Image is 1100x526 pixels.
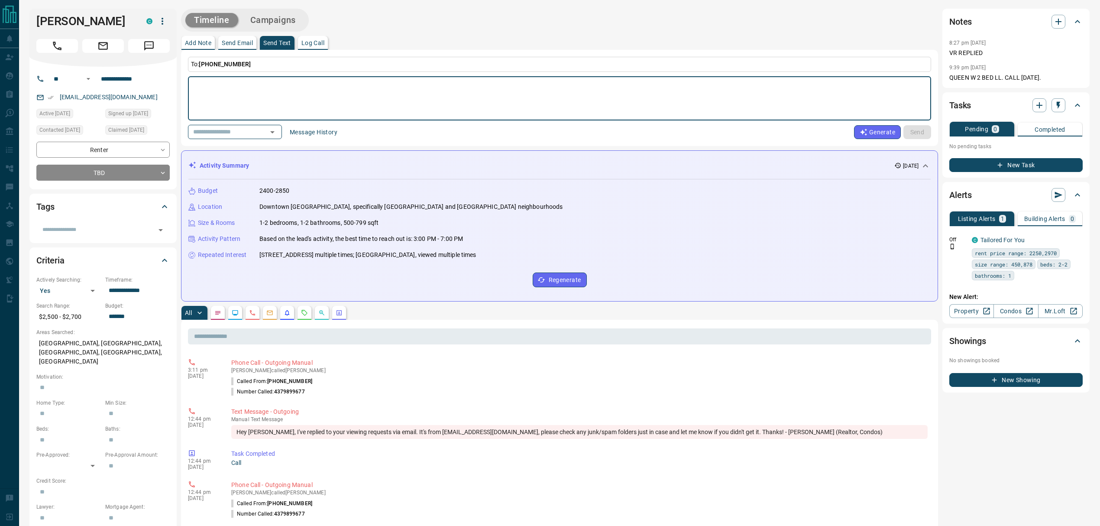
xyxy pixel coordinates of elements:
p: Phone Call - Outgoing Manual [231,481,928,490]
span: [PHONE_NUMBER] [199,61,251,68]
button: Campaigns [242,13,304,27]
svg: Requests [301,309,308,316]
p: Downtown [GEOGRAPHIC_DATA], specifically [GEOGRAPHIC_DATA] and [GEOGRAPHIC_DATA] neighbourhoods [259,202,563,211]
p: Location [198,202,222,211]
a: Property [949,304,994,318]
svg: Lead Browsing Activity [232,309,239,316]
p: [PERSON_NAME] called [PERSON_NAME] [231,367,928,373]
span: rent price range: 2250,2970 [975,249,1057,257]
div: Activity Summary[DATE] [188,158,931,174]
button: Message History [285,125,343,139]
p: 3:11 pm [188,367,218,373]
p: Text Message - Outgoing [231,407,928,416]
div: Yes [36,284,101,298]
p: New Alert: [949,292,1083,302]
span: [PHONE_NUMBER] [267,378,312,384]
p: [DATE] [903,162,919,170]
p: 2400-2850 [259,186,289,195]
div: Tue Aug 12 2025 [105,109,170,121]
span: Signed up [DATE] [108,109,148,118]
p: [GEOGRAPHIC_DATA], [GEOGRAPHIC_DATA], [GEOGRAPHIC_DATA], [GEOGRAPHIC_DATA], [GEOGRAPHIC_DATA] [36,336,170,369]
button: New Task [949,158,1083,172]
svg: Emails [266,309,273,316]
p: Motivation: [36,373,170,381]
p: Mortgage Agent: [105,503,170,511]
p: Areas Searched: [36,328,170,336]
p: Actively Searching: [36,276,101,284]
h1: [PERSON_NAME] [36,14,133,28]
p: 0 [993,126,997,132]
p: Number Called: [231,388,305,396]
p: Activity Pattern [198,234,240,244]
p: Lawyer: [36,503,101,511]
p: Min Size: [105,399,170,407]
p: Timeframe: [105,276,170,284]
div: Notes [949,11,1083,32]
p: 1 [1001,216,1004,222]
p: Call [231,458,928,468]
span: 4379899677 [274,389,305,395]
span: size range: 450,878 [975,260,1032,269]
button: Open [83,74,94,84]
p: QUEEN W 2 BED LL. CALL [DATE]. [949,73,1083,82]
span: beds: 2-2 [1040,260,1068,269]
div: Hey [PERSON_NAME], I've replied to your viewing requests via email. It's from [EMAIL_ADDRESS][DOM... [231,425,928,439]
p: Add Note [185,40,211,46]
p: Task Completed [231,449,928,458]
p: No pending tasks [949,140,1083,153]
h2: Criteria [36,253,65,267]
div: Thu Aug 14 2025 [36,109,101,121]
span: Email [82,39,124,53]
p: Budget: [105,302,170,310]
p: $2,500 - $2,700 [36,310,101,324]
p: 9:39 pm [DATE] [949,65,986,71]
p: [DATE] [188,495,218,501]
p: Send Email [222,40,253,46]
p: [DATE] [188,422,218,428]
span: manual [231,416,249,422]
svg: Push Notification Only [949,244,955,250]
div: Showings [949,331,1083,351]
p: 12:44 pm [188,458,218,464]
p: Pre-Approved: [36,451,101,459]
svg: Email Verified [48,94,54,101]
p: Send Text [263,40,291,46]
div: Tasks [949,95,1083,116]
svg: Listing Alerts [284,309,291,316]
p: Listing Alerts [958,216,996,222]
a: Tailored For You [980,237,1025,244]
p: Pending [965,126,988,132]
div: Renter [36,142,170,158]
div: TBD [36,165,170,181]
a: [EMAIL_ADDRESS][DOMAIN_NAME] [60,94,158,101]
a: Mr.Loft [1038,304,1083,318]
button: Timeline [185,13,238,27]
p: Beds: [36,425,101,433]
p: Credit Score: [36,477,170,485]
p: All [185,310,192,316]
p: Text Message [231,416,928,422]
button: Open [266,126,278,138]
p: VR REPLIED [949,49,1083,58]
p: 1-2 bedrooms, 1-2 bathrooms, 500-799 sqft [259,218,379,227]
a: Condos [993,304,1038,318]
p: Building Alerts [1024,216,1065,222]
p: Number Called: [231,510,305,518]
svg: Notes [214,309,221,316]
p: Off [949,236,967,244]
p: 12:44 pm [188,416,218,422]
p: Pre-Approval Amount: [105,451,170,459]
svg: Agent Actions [336,309,343,316]
h2: Alerts [949,188,972,202]
p: [DATE] [188,464,218,470]
span: Message [128,39,170,53]
h2: Tasks [949,98,971,112]
button: Regenerate [533,273,587,287]
p: Size & Rooms [198,218,235,227]
p: Called From: [231,500,312,507]
div: condos.ca [146,18,152,24]
p: Called From: [231,377,312,385]
p: Completed [1035,127,1065,133]
svg: Opportunities [318,309,325,316]
p: [PERSON_NAME] called [PERSON_NAME] [231,490,928,496]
